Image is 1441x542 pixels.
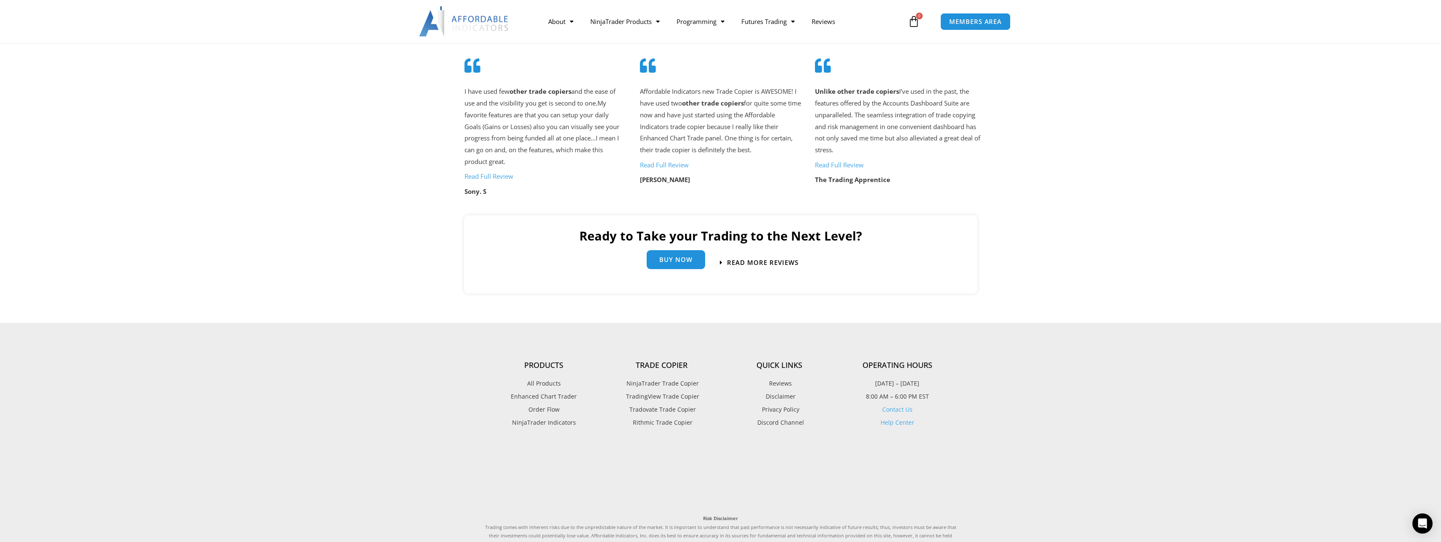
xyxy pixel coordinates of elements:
[640,161,689,169] a: Read Full Review
[1412,513,1433,534] div: Open Intercom Messenger
[721,378,839,389] a: Reviews
[485,378,603,389] a: All Products
[668,12,733,31] a: Programming
[528,404,560,415] span: Order Flow
[895,9,932,34] a: 0
[472,228,969,244] h2: Ready to Take your Trading to the Next Level?
[815,86,983,156] p: I’ve used in the past, the features offered by the Accounts Dashboard Suite are unparalleled. The...
[540,12,906,31] nav: Menu
[949,19,1002,25] span: MEMBERS AREA
[485,361,603,370] h4: Products
[760,404,799,415] span: Privacy Policy
[721,404,839,415] a: Privacy Policy
[485,391,603,402] a: Enhanced Chart Trader
[485,404,603,415] a: Order Flow
[703,515,738,521] strong: Risk Disclaimer
[624,378,699,389] span: NinjaTrader Trade Copier
[603,417,721,428] a: Rithmic Trade Copier
[540,12,582,31] a: About
[755,417,804,428] span: Discord Channel
[511,391,577,402] span: Enhanced Chart Trader
[803,12,844,31] a: Reviews
[603,391,721,402] a: TradingView Trade Copier
[640,175,690,184] strong: [PERSON_NAME]
[839,378,956,389] p: [DATE] – [DATE]
[485,417,603,428] a: NinjaTrader Indicators
[764,391,796,402] span: Disclaimer
[464,172,513,180] a: Read Full Review
[721,417,839,428] a: Discord Channel
[659,256,693,263] span: Buy Now
[733,12,803,31] a: Futures Trading
[419,6,510,37] img: LogoAI | Affordable Indicators – NinjaTrader
[603,404,721,415] a: Tradovate Trade Copier
[815,87,899,95] strong: Unlike other trade copiers
[940,13,1011,30] a: MEMBERS AREA
[627,404,696,415] span: Tradovate Trade Copier
[582,12,668,31] a: NinjaTrader Products
[839,391,956,402] p: 8:00 AM – 6:00 PM EST
[721,361,839,370] h4: Quick Links
[767,378,792,389] span: Reviews
[721,391,839,402] a: Disclaimer
[603,378,721,389] a: NinjaTrader Trade Copier
[624,391,699,402] span: TradingView Trade Copier
[603,361,721,370] h4: Trade Copier
[815,161,864,169] a: Read Full Review
[882,405,913,413] a: Contact Us
[631,417,693,428] span: Rithmic Trade Copier
[510,87,571,95] strong: other trade copiers
[464,86,626,168] p: I have used few and the ease of use and the visibility you get is second to one. My favorite feat...
[720,259,799,266] a: Read more Reviews
[512,417,576,428] span: NinjaTrader Indicators
[647,250,705,269] a: Buy Now
[464,187,486,196] strong: Sony. S
[682,99,744,107] strong: other trade copiers
[727,259,799,266] span: Read more Reviews
[839,361,956,370] h4: Operating Hours
[485,447,956,506] iframe: Customer reviews powered by Trustpilot
[527,378,561,389] span: All Products
[815,175,890,184] strong: The Trading Apprentice
[640,86,801,156] p: Affordable Indicators new Trade Copier is AWESOME! I have used two for quite some time now and ha...
[916,13,923,19] span: 0
[881,418,914,426] a: Help Center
